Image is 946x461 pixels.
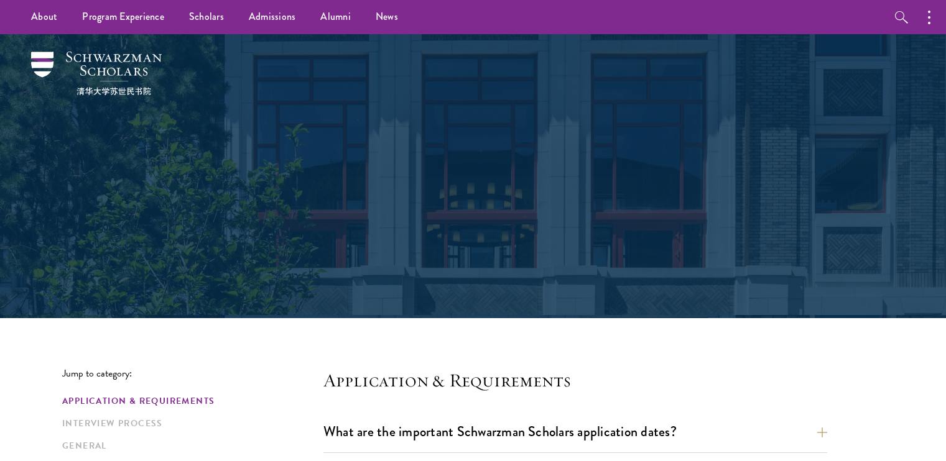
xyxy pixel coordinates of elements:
[62,395,316,408] a: Application & Requirements
[62,368,323,379] p: Jump to category:
[31,52,162,95] img: Schwarzman Scholars
[323,418,827,445] button: What are the important Schwarzman Scholars application dates?
[62,439,316,452] a: General
[323,368,827,393] h4: Application & Requirements
[62,417,316,430] a: Interview Process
